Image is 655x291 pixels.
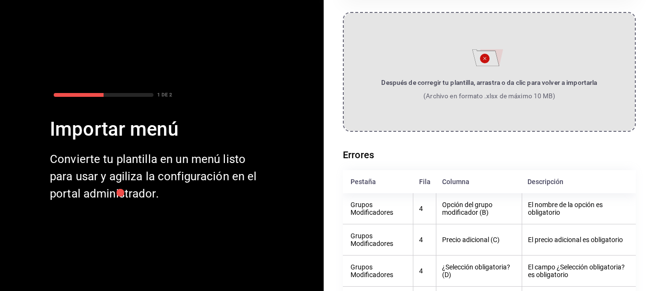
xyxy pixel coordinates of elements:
[50,151,265,202] div: Convierte tu plantilla en un menú listo para usar y agiliza la configuración en el portal adminis...
[522,193,636,224] th: El nombre de la opción es obligatorio
[522,224,636,256] th: El precio adicional es obligatorio
[436,224,522,256] th: Precio adicional (C)
[419,178,431,186] div: Fila
[413,224,436,256] th: 4
[157,91,172,98] div: 1 DE 2
[522,256,636,287] th: El campo ¿Selección obligatoria? es obligatorio
[50,116,265,143] div: Importar menú
[343,12,636,132] label: Importar menú
[413,256,436,287] th: 4
[351,178,408,186] div: Pestaña
[343,224,413,256] th: Grupos Modificadores
[527,178,628,186] div: Descripción
[436,256,522,287] th: ¿Selección obligatoria? (D)
[436,193,522,224] th: Opción del grupo modificador (B)
[343,147,636,163] h6: Errores
[343,256,413,287] th: Grupos Modificadores
[343,193,413,224] th: Grupos Modificadores
[413,193,436,224] th: 4
[442,178,516,186] div: Columna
